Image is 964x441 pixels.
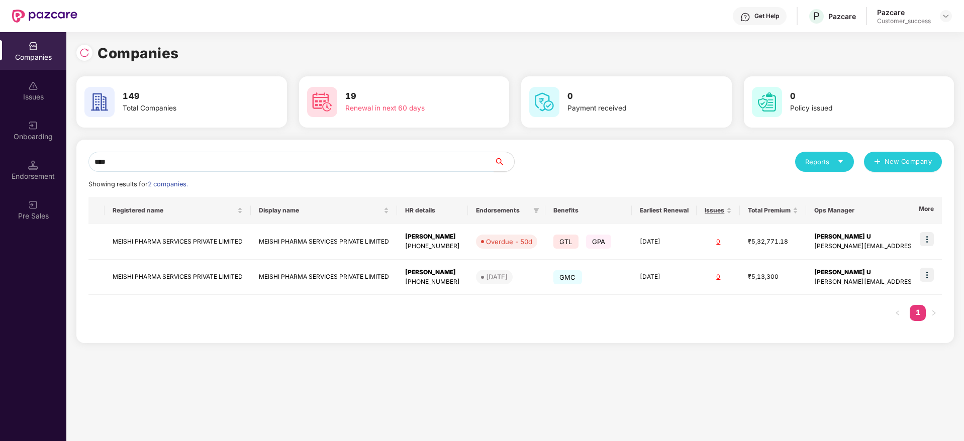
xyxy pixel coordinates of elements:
[405,277,460,287] div: [PHONE_NUMBER]
[920,232,934,246] img: icon
[748,206,791,214] span: Total Premium
[805,157,844,167] div: Reports
[926,305,942,321] li: Next Page
[113,206,235,214] span: Registered name
[251,197,397,224] th: Display name
[910,305,926,320] a: 1
[553,235,579,249] span: GTL
[123,90,249,103] h3: 149
[307,87,337,117] img: svg+xml;base64,PHN2ZyB4bWxucz0iaHR0cDovL3d3dy53My5vcmcvMjAwMC9zdmciIHdpZHRoPSI2MCIgaGVpZ2h0PSI2MC...
[910,305,926,321] li: 1
[895,310,901,316] span: left
[259,206,381,214] span: Display name
[632,224,697,260] td: [DATE]
[864,152,942,172] button: plusNew Company
[705,272,732,282] div: 0
[754,12,779,20] div: Get Help
[632,197,697,224] th: Earliest Renewal
[553,270,582,284] span: GMC
[942,12,950,20] img: svg+xml;base64,PHN2ZyBpZD0iRHJvcGRvd24tMzJ4MzIiIHhtbG5zPSJodHRwOi8vd3d3LnczLm9yZy8yMDAwL3N2ZyIgd2...
[567,90,694,103] h3: 0
[251,260,397,295] td: MEISHI PHARMA SERVICES PRIVATE LIMITED
[251,224,397,260] td: MEISHI PHARMA SERVICES PRIVATE LIMITED
[877,8,931,17] div: Pazcare
[740,12,750,22] img: svg+xml;base64,PHN2ZyBpZD0iSGVscC0zMngzMiIgeG1sbnM9Imh0dHA6Ly93d3cudzMub3JnLzIwMDAvc3ZnIiB3aWR0aD...
[931,310,937,316] span: right
[877,17,931,25] div: Customer_success
[529,87,559,117] img: svg+xml;base64,PHN2ZyB4bWxucz0iaHR0cDovL3d3dy53My5vcmcvMjAwMC9zdmciIHdpZHRoPSI2MCIgaGVpZ2h0PSI2MC...
[567,103,694,114] div: Payment received
[28,160,38,170] img: svg+xml;base64,PHN2ZyB3aWR0aD0iMTQuNSIgaGVpZ2h0PSIxNC41IiB2aWV3Qm94PSIwIDAgMTYgMTYiIGZpbGw9Im5vbm...
[405,232,460,242] div: [PERSON_NAME]
[828,12,856,21] div: Pazcare
[494,158,514,166] span: search
[813,10,820,22] span: P
[531,204,541,216] span: filter
[920,268,934,282] img: icon
[345,103,472,114] div: Renewal in next 60 days
[837,158,844,165] span: caret-down
[476,206,529,214] span: Endorsements
[486,272,508,282] div: [DATE]
[748,237,798,247] div: ₹5,32,771.18
[105,197,251,224] th: Registered name
[705,237,732,247] div: 0
[345,90,472,103] h3: 19
[885,157,932,167] span: New Company
[790,90,917,103] h3: 0
[748,272,798,282] div: ₹5,13,300
[12,10,77,23] img: New Pazcare Logo
[28,81,38,91] img: svg+xml;base64,PHN2ZyBpZD0iSXNzdWVzX2Rpc2FibGVkIiB4bWxucz0iaHR0cDovL3d3dy53My5vcmcvMjAwMC9zdmciIH...
[926,305,942,321] button: right
[911,197,942,224] th: More
[705,206,724,214] span: Issues
[88,180,188,188] span: Showing results for
[105,224,251,260] td: MEISHI PHARMA SERVICES PRIVATE LIMITED
[545,197,632,224] th: Benefits
[148,180,188,188] span: 2 companies.
[123,103,249,114] div: Total Companies
[494,152,515,172] button: search
[397,197,468,224] th: HR details
[874,158,881,166] span: plus
[890,305,906,321] button: left
[405,268,460,277] div: [PERSON_NAME]
[105,260,251,295] td: MEISHI PHARMA SERVICES PRIVATE LIMITED
[79,48,89,58] img: svg+xml;base64,PHN2ZyBpZD0iUmVsb2FkLTMyeDMyIiB4bWxucz0iaHR0cDovL3d3dy53My5vcmcvMjAwMC9zdmciIHdpZH...
[632,260,697,295] td: [DATE]
[486,237,532,247] div: Overdue - 50d
[28,200,38,210] img: svg+xml;base64,PHN2ZyB3aWR0aD0iMjAiIGhlaWdodD0iMjAiIHZpZXdCb3g9IjAgMCAyMCAyMCIgZmlsbD0ibm9uZSIgeG...
[586,235,612,249] span: GPA
[697,197,740,224] th: Issues
[28,41,38,51] img: svg+xml;base64,PHN2ZyBpZD0iQ29tcGFuaWVzIiB4bWxucz0iaHR0cDovL3d3dy53My5vcmcvMjAwMC9zdmciIHdpZHRoPS...
[740,197,806,224] th: Total Premium
[84,87,115,117] img: svg+xml;base64,PHN2ZyB4bWxucz0iaHR0cDovL3d3dy53My5vcmcvMjAwMC9zdmciIHdpZHRoPSI2MCIgaGVpZ2h0PSI2MC...
[890,305,906,321] li: Previous Page
[814,206,960,214] span: Ops Manager
[533,207,539,213] span: filter
[28,121,38,131] img: svg+xml;base64,PHN2ZyB3aWR0aD0iMjAiIGhlaWdodD0iMjAiIHZpZXdCb3g9IjAgMCAyMCAyMCIgZmlsbD0ibm9uZSIgeG...
[790,103,917,114] div: Policy issued
[405,242,460,251] div: [PHONE_NUMBER]
[98,42,179,64] h1: Companies
[752,87,782,117] img: svg+xml;base64,PHN2ZyB4bWxucz0iaHR0cDovL3d3dy53My5vcmcvMjAwMC9zdmciIHdpZHRoPSI2MCIgaGVpZ2h0PSI2MC...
